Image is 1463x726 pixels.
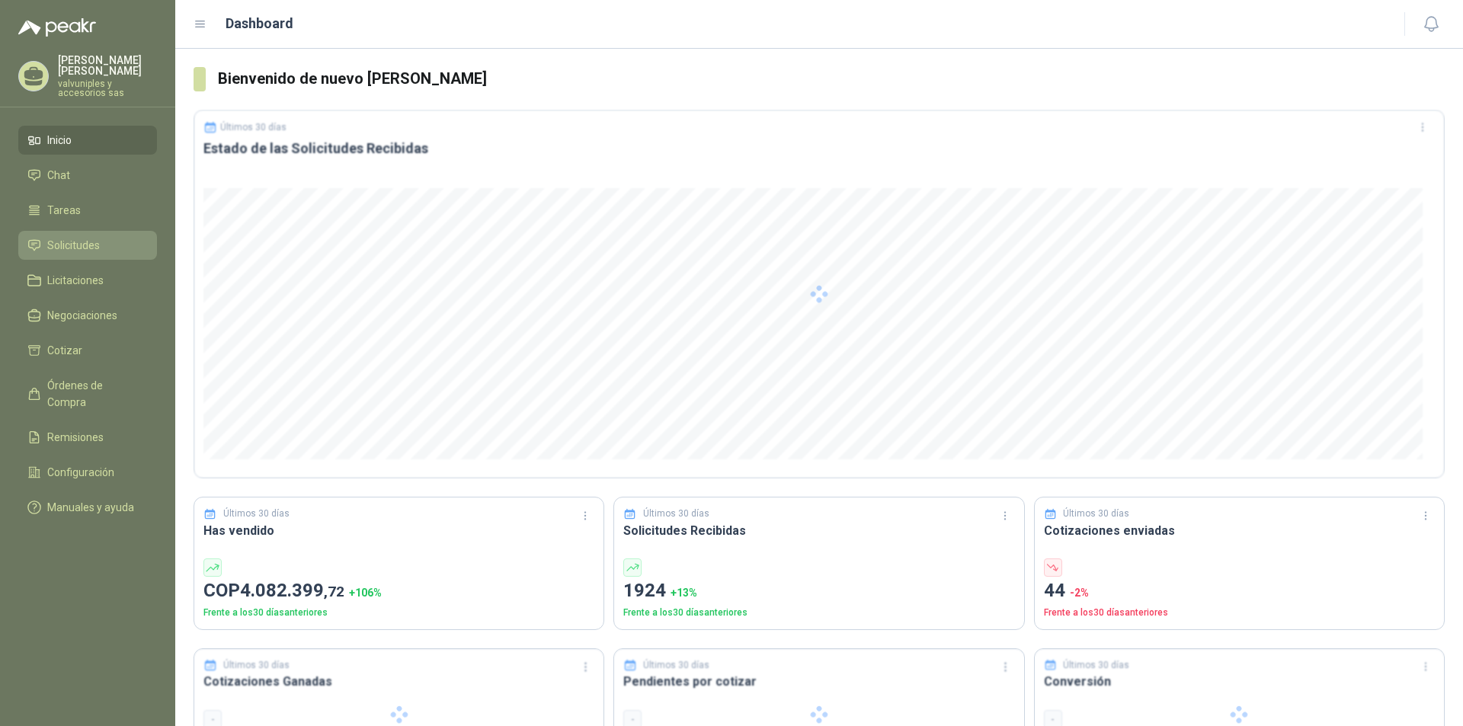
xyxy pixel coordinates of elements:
p: Frente a los 30 días anteriores [623,606,1014,620]
span: -2 % [1070,587,1089,599]
span: Inicio [47,132,72,149]
a: Cotizar [18,336,157,365]
a: Tareas [18,196,157,225]
span: Tareas [47,202,81,219]
span: Configuración [47,464,114,481]
span: Manuales y ayuda [47,499,134,516]
h3: Bienvenido de nuevo [PERSON_NAME] [218,67,1445,91]
a: Licitaciones [18,266,157,295]
a: Inicio [18,126,157,155]
p: Últimos 30 días [223,507,290,521]
h3: Solicitudes Recibidas [623,521,1014,540]
span: Cotizar [47,342,82,359]
span: + 13 % [671,587,697,599]
p: 1924 [623,577,1014,606]
p: Frente a los 30 días anteriores [203,606,594,620]
p: Últimos 30 días [643,507,709,521]
span: Órdenes de Compra [47,377,142,411]
h3: Has vendido [203,521,594,540]
a: Chat [18,161,157,190]
img: Logo peakr [18,18,96,37]
span: Remisiones [47,429,104,446]
a: Configuración [18,458,157,487]
p: Frente a los 30 días anteriores [1044,606,1435,620]
span: 4.082.399 [240,580,344,601]
span: ,72 [324,583,344,600]
a: Solicitudes [18,231,157,260]
p: valvuniples y accesorios sas [58,79,157,98]
span: Licitaciones [47,272,104,289]
a: Órdenes de Compra [18,371,157,417]
p: 44 [1044,577,1435,606]
span: Chat [47,167,70,184]
a: Remisiones [18,423,157,452]
a: Negociaciones [18,301,157,330]
p: Últimos 30 días [1063,507,1129,521]
span: Solicitudes [47,237,100,254]
span: Negociaciones [47,307,117,324]
p: COP [203,577,594,606]
a: Manuales y ayuda [18,493,157,522]
h1: Dashboard [226,13,293,34]
p: [PERSON_NAME] [PERSON_NAME] [58,55,157,76]
h3: Cotizaciones enviadas [1044,521,1435,540]
span: + 106 % [349,587,382,599]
